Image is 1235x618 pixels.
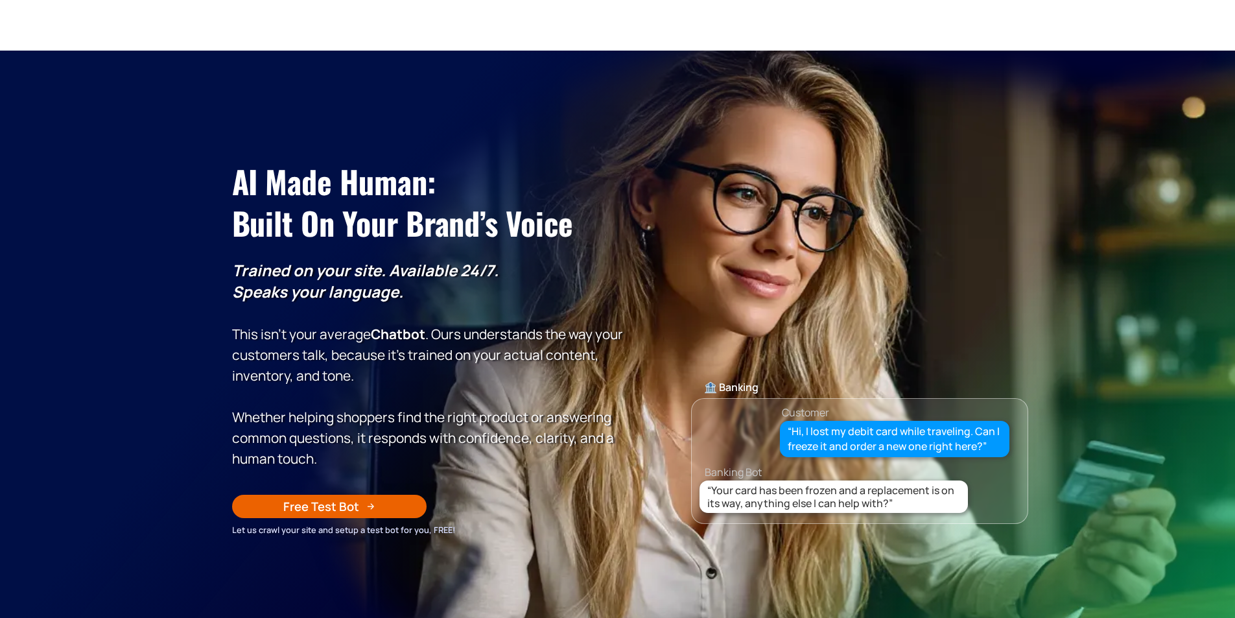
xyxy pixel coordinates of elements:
[367,503,375,510] img: Arrow
[782,403,829,422] div: Customer
[283,498,359,515] div: Free Test Bot
[232,161,624,244] h1: AI Made Human: ‍
[371,325,425,343] strong: Chatbot
[232,523,624,537] div: Let us crawl your site and setup a test bot for you, FREE!
[232,259,499,302] strong: Trained on your site. Available 24/7. Speaks your language.
[232,260,624,469] p: This isn’t your average . Ours understands the way your customers talk, because it’s trained on y...
[692,378,1028,396] div: 🏦 Banking
[788,424,1002,454] div: “Hi, I lost my debit card while traveling. Can I freeze it and order a new one right here?”
[232,200,573,246] span: Built on Your Brand’s Voice
[232,495,427,518] a: Free Test Bot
